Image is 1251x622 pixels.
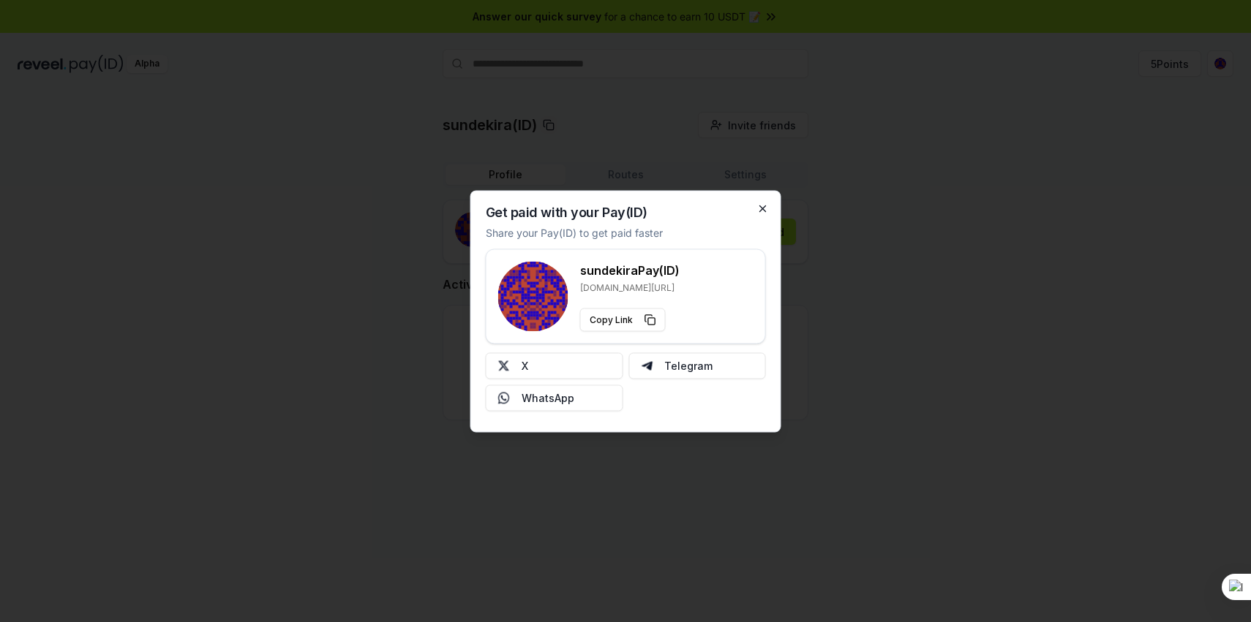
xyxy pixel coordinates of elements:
[486,352,623,379] button: X
[498,360,510,371] img: X
[486,205,647,219] h2: Get paid with your Pay(ID)
[641,360,653,371] img: Telegram
[580,281,680,293] p: [DOMAIN_NAME][URL]
[580,261,680,278] h3: sundekira Pay(ID)
[628,352,766,379] button: Telegram
[498,392,510,403] img: Whatsapp
[486,384,623,411] button: WhatsApp
[486,224,663,240] p: Share your Pay(ID) to get paid faster
[580,308,666,331] button: Copy Link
